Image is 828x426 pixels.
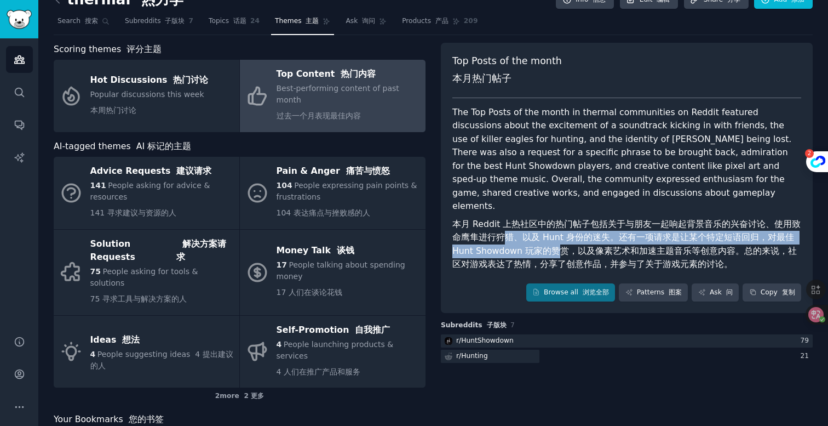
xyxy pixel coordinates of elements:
img: HuntShowdown [445,337,452,345]
a: Self-Promotion 自我推广4People launching products & services4 人们在推广产品和服务 [240,316,426,388]
font: 自我推广 [355,325,390,335]
a: Top Content 热门内容Best-performing content of past month过去一个月表现最佳内容 [240,60,426,132]
font: 104 表达痛点与挫败感的人 [277,208,370,217]
span: 4 [277,340,282,349]
a: Products 产品209 [398,13,481,35]
font: 建议请求 [176,166,211,176]
font: 子版块 [487,321,507,329]
span: Ask [346,16,375,26]
div: Hot Discussions [90,71,209,89]
div: 79 [800,336,813,346]
div: The Top Posts of the month in thermal communities on Reddit featured discussions about the excite... [452,106,801,276]
font: 话题 [233,17,246,25]
div: Top Content [277,66,420,83]
font: 75 寻求工具与解决方案的人 [90,294,187,303]
span: Top Posts of the month [452,54,562,90]
div: Pain & Anger [277,163,420,180]
font: 浏览全部 [583,288,609,296]
span: Themes [275,16,319,26]
font: AI 标记的主题 [136,141,191,151]
font: 询问 [362,17,375,25]
font: 解决方案请求 [176,238,226,263]
font: 17 人们在谈论花钱 [277,288,342,297]
font: 产品 [435,17,449,25]
span: Subreddits [441,321,507,331]
span: People expressing pain points & frustrations [277,181,417,201]
button: Copy 复制 [743,283,801,302]
font: 热门讨论 [173,75,208,85]
font: 图案 [669,288,682,296]
a: Hot Discussions 热门讨论Popular discussions this week本周热门讨论 [54,60,239,132]
font: 痛苦与愤怒 [346,166,390,176]
span: Topics [209,16,246,26]
span: 209 [464,16,478,26]
font: 本月 Reddit 上热社区中的热门帖子包括关于与朋友一起响起背景音乐的兴奋讨论、使用致命鹰隼进行狩猎、以及 Hunt 身份的迷失。还有一项请求是让某个特定短语回归，对最佳 Hunt Showd... [452,219,801,270]
span: 7 [188,16,193,26]
a: Topics 话题24 [205,13,263,35]
font: 4 人们在推广产品和服务 [277,367,360,376]
span: 104 [277,181,292,190]
font: 2 更多 [244,392,264,400]
span: AI-tagged themes [54,140,191,154]
font: 子版块 [165,17,185,25]
div: Solution Requests [90,235,234,266]
a: Solution Requests 解决方案请求75People asking for tools & solutions75 寻求工具与解决方案的人 [54,230,239,315]
a: HuntShowdownr/HuntShowdown79 [441,334,813,348]
span: Search [58,16,98,26]
font: 搜索 [85,17,98,25]
a: r/Hunting21 [441,350,813,363]
a: Search 搜索 [54,13,113,35]
a: Ask 问 [692,283,739,302]
span: 7 [510,321,515,329]
font: 主题 [306,17,319,25]
div: Self-Promotion [277,321,420,339]
span: People launching products & services [277,340,394,360]
span: 24 [250,16,260,26]
div: r/ Hunting [456,351,488,361]
div: Ideas [90,332,234,349]
span: Popular discussions this week [90,90,204,115]
font: 热门内容 [341,69,376,79]
span: Subreddits [125,16,185,26]
a: Browse all 浏览全部 [526,283,616,302]
a: Ideas 想法4People suggesting ideas 4 提出建议的人 [54,316,239,388]
font: 本周热门讨论 [90,106,136,115]
div: 2 more [54,388,426,405]
font: 问 [726,288,733,296]
span: People talking about spending money [277,260,405,281]
div: Advice Requests [90,163,234,180]
a: Patterns 图案 [619,283,688,302]
span: Products [402,16,449,26]
font: 复制 [782,288,795,296]
font: 想法 [122,334,140,345]
font: 您的书签 [129,414,164,424]
a: Themes 主题 [271,13,334,35]
font: 谈钱 [337,245,354,255]
a: Advice Requests 建议请求141People asking for advice & resources141 寻求建议与资源的人 [54,157,239,229]
font: 评分主题 [127,44,162,54]
a: Money Talk 谈钱17People talking about spending money17 人们在谈论花钱 [240,230,426,315]
font: 过去一个月表现最佳内容 [277,111,361,120]
span: People asking for advice & resources [90,181,210,201]
span: 4 [90,350,96,359]
span: 141 [90,181,106,190]
a: Ask 询问 [342,13,390,35]
span: People asking for tools & solutions [90,267,198,287]
a: Subreddits 子版块7 [121,13,197,35]
div: Money Talk [277,242,420,259]
span: People suggesting ideas [97,350,191,359]
font: 本月热门帖子 [452,73,511,84]
span: 17 [277,260,287,269]
span: Scoring themes [54,43,162,56]
a: Pain & Anger 痛苦与愤怒104People expressing pain points & frustrations104 表达痛点与挫败感的人 [240,157,426,229]
div: r/ HuntShowdown [456,336,514,346]
font: 141 寻求建议与资源的人 [90,208,176,217]
span: Best-performing content of past month [277,84,399,120]
img: GummySearch logo [7,10,32,29]
div: 21 [800,351,813,361]
span: 75 [90,267,101,276]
